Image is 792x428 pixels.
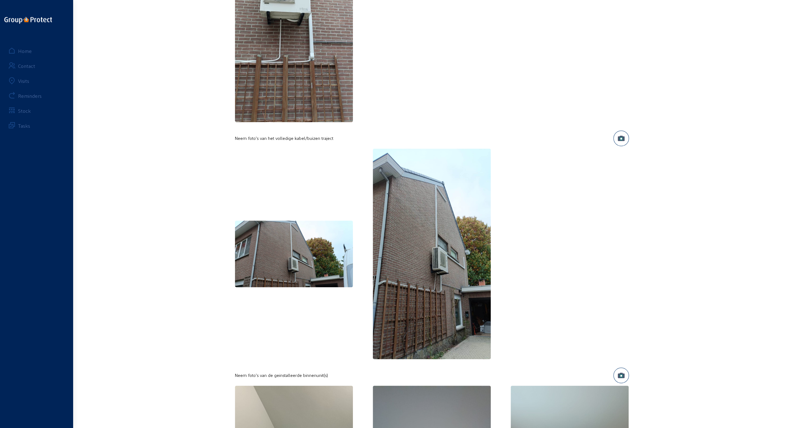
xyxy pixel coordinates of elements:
[18,48,32,54] div: Home
[235,136,333,141] mat-label: Neem foto's van het volledige kabel/buizen traject
[4,73,69,88] a: Visits
[4,88,69,103] a: Reminders
[4,43,69,58] a: Home
[18,123,30,129] div: Tasks
[18,108,31,114] div: Stock
[18,63,35,69] div: Contact
[4,118,69,133] a: Tasks
[4,17,52,24] img: logo-oneline.png
[235,221,353,287] img: 1e7f3988-eb1b-71d4-c687-c72a68f90329.jpeg
[373,149,491,359] img: 08487694-f05c-2a81-a208-af4fae5ecdd1.jpeg
[18,78,29,84] div: Visits
[18,93,42,99] div: Reminders
[4,58,69,73] a: Contact
[235,373,328,378] mat-label: Neem foto's van de geinstalleerde binnenunit(s)
[4,103,69,118] a: Stock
